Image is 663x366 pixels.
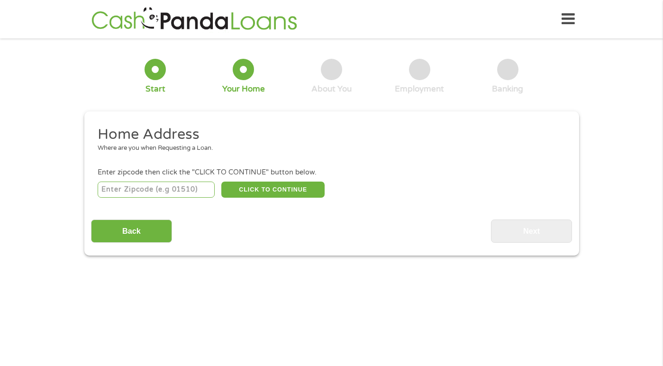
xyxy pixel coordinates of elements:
[91,220,172,243] input: Back
[89,6,300,33] img: GetLoanNow Logo
[98,144,558,153] div: Where are you when Requesting a Loan.
[98,182,215,198] input: Enter Zipcode (e.g 01510)
[145,84,165,94] div: Start
[492,84,523,94] div: Banking
[221,182,325,198] button: CLICK TO CONTINUE
[395,84,444,94] div: Employment
[98,125,558,144] h2: Home Address
[222,84,265,94] div: Your Home
[311,84,352,94] div: About You
[491,220,572,243] input: Next
[98,167,565,178] div: Enter zipcode then click the "CLICK TO CONTINUE" button below.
